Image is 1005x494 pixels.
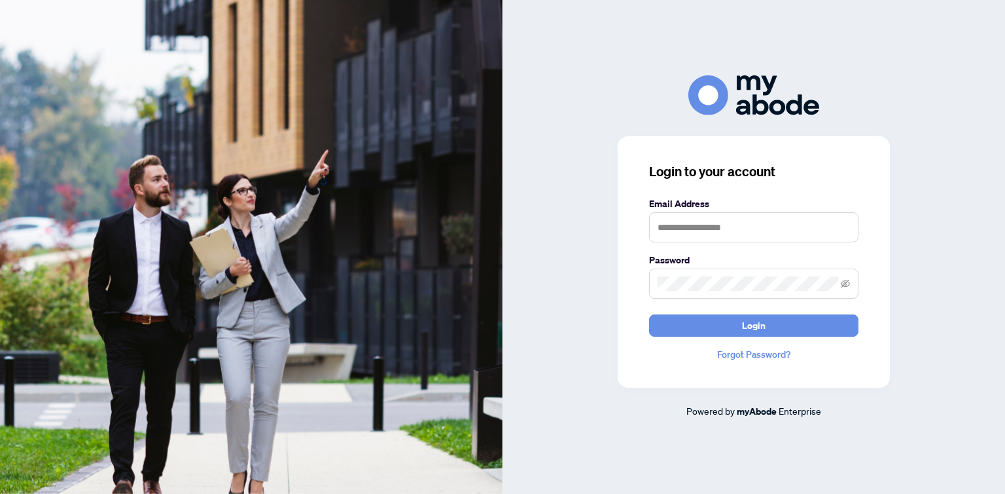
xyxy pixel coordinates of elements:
button: Login [649,314,858,337]
a: myAbode [737,404,777,419]
span: eye-invisible [841,279,850,288]
span: Login [742,315,766,336]
h3: Login to your account [649,162,858,181]
span: Enterprise [779,405,821,417]
span: Powered by [686,405,735,417]
label: Password [649,253,858,267]
label: Email Address [649,197,858,211]
img: ma-logo [688,75,819,115]
a: Forgot Password? [649,347,858,362]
